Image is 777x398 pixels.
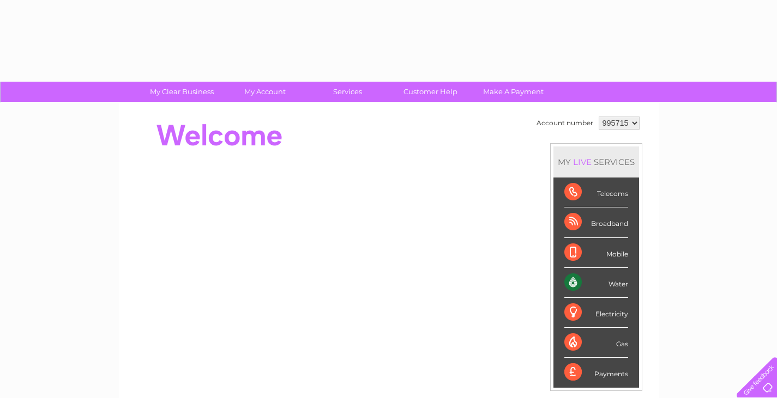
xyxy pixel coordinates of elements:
div: Payments [564,358,628,387]
div: MY SERVICES [553,146,639,177]
a: Make A Payment [468,82,558,102]
a: Services [303,82,393,102]
div: Mobile [564,238,628,268]
div: LIVE [571,157,594,167]
div: Water [564,268,628,298]
a: My Clear Business [137,82,227,102]
div: Broadband [564,207,628,237]
a: Customer Help [386,82,475,102]
div: Electricity [564,298,628,328]
td: Account number [534,114,596,132]
a: My Account [220,82,310,102]
div: Telecoms [564,177,628,207]
div: Gas [564,328,628,358]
